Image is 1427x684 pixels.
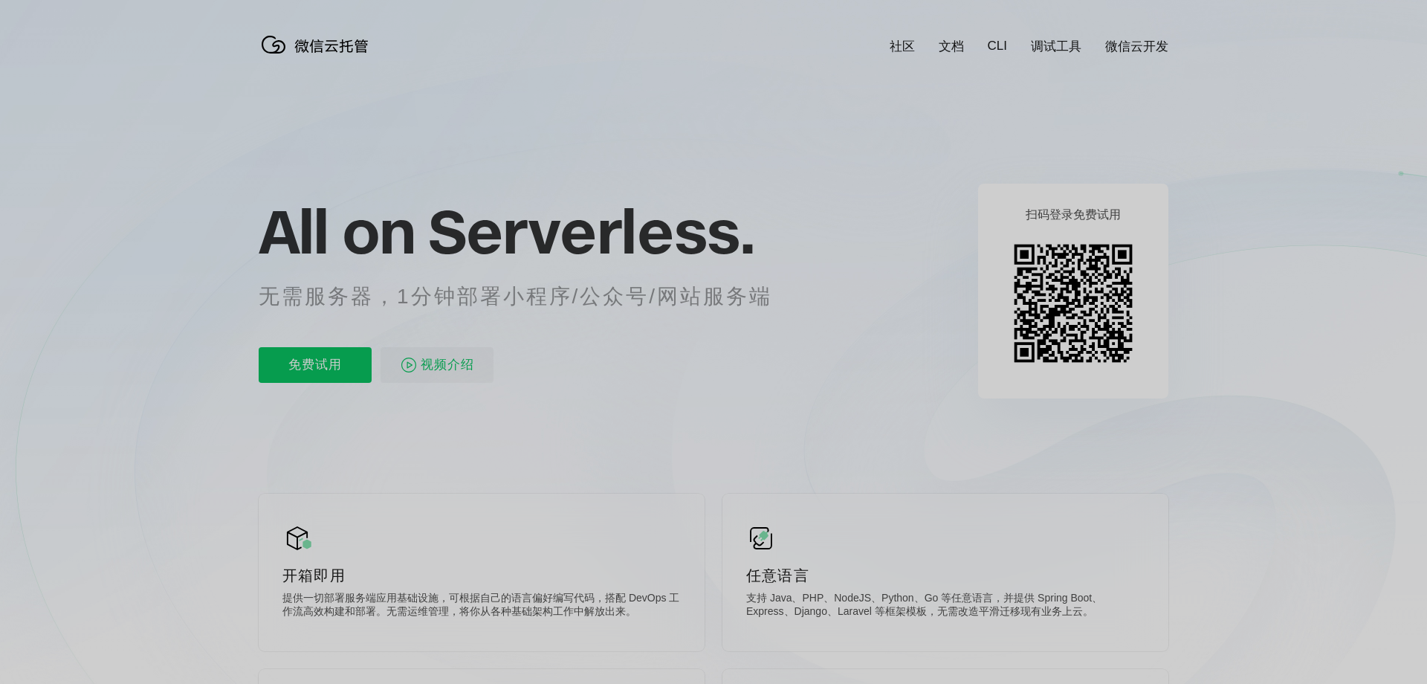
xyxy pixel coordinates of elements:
span: All on [259,194,414,268]
a: 微信云托管 [259,49,378,62]
img: 微信云托管 [259,30,378,59]
p: 扫码登录免费试用 [1026,207,1121,223]
a: 社区 [890,38,915,55]
p: 无需服务器，1分钟部署小程序/公众号/网站服务端 [259,282,800,312]
span: Serverless. [428,194,754,268]
a: 调试工具 [1031,38,1081,55]
p: 支持 Java、PHP、NodeJS、Python、Go 等任意语言，并提供 Spring Boot、Express、Django、Laravel 等框架模板，无需改造平滑迁移现有业务上云。 [746,592,1145,622]
a: 文档 [939,38,964,55]
a: 微信云开发 [1105,38,1168,55]
p: 提供一切部署服务端应用基础设施，可根据自己的语言偏好编写代码，搭配 DevOps 工作流高效构建和部署。无需运维管理，将你从各种基础架构工作中解放出来。 [282,592,681,622]
p: 开箱即用 [282,565,681,586]
a: CLI [988,39,1007,54]
p: 免费试用 [259,347,372,383]
img: video_play.svg [400,356,418,374]
span: 视频介绍 [421,347,474,383]
p: 任意语言 [746,565,1145,586]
